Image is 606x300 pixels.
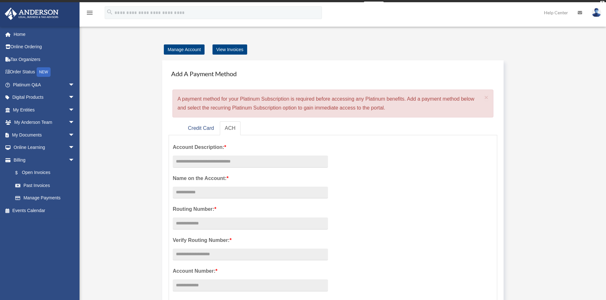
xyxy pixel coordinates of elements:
a: ACH [220,121,241,136]
a: Order StatusNEW [4,66,84,79]
a: My Anderson Teamarrow_drop_down [4,116,84,129]
span: arrow_drop_down [68,129,81,142]
a: Online Ordering [4,41,84,53]
div: Get a chance to win 6 months of Platinum for free just by filling out this [222,2,361,9]
a: $Open Invoices [9,166,84,179]
i: menu [86,9,94,17]
i: search [106,9,113,16]
label: Account Description: [173,143,328,152]
a: Events Calendar [4,204,84,217]
span: × [484,94,489,101]
span: arrow_drop_down [68,116,81,129]
a: My Documentsarrow_drop_down [4,129,84,141]
a: Online Learningarrow_drop_down [4,141,84,154]
span: arrow_drop_down [68,103,81,117]
a: Manage Account [164,44,205,55]
div: close [600,1,604,5]
a: survey [364,2,384,9]
label: Verify Routing Number: [173,236,328,245]
h4: Add A Payment Method [169,67,497,81]
label: Account Number: [173,267,328,276]
a: View Invoices [212,44,247,55]
span: arrow_drop_down [68,141,81,154]
a: Home [4,28,84,41]
label: Routing Number: [173,205,328,214]
a: Past Invoices [9,179,84,192]
div: A payment method for your Platinum Subscription is required before accessing any Platinum benefit... [172,90,493,117]
label: Name on the Account: [173,174,328,183]
a: Manage Payments [9,192,81,204]
div: NEW [37,67,51,77]
img: Anderson Advisors Platinum Portal [3,8,60,20]
span: $ [19,169,22,177]
a: Platinum Q&Aarrow_drop_down [4,78,84,91]
a: Digital Productsarrow_drop_down [4,91,84,104]
img: User Pic [592,8,601,17]
a: menu [86,11,94,17]
button: Close [484,94,489,101]
a: Tax Organizers [4,53,84,66]
span: arrow_drop_down [68,78,81,91]
span: arrow_drop_down [68,154,81,167]
a: Billingarrow_drop_down [4,154,84,166]
span: arrow_drop_down [68,91,81,104]
a: My Entitiesarrow_drop_down [4,103,84,116]
a: Credit Card [183,121,219,136]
